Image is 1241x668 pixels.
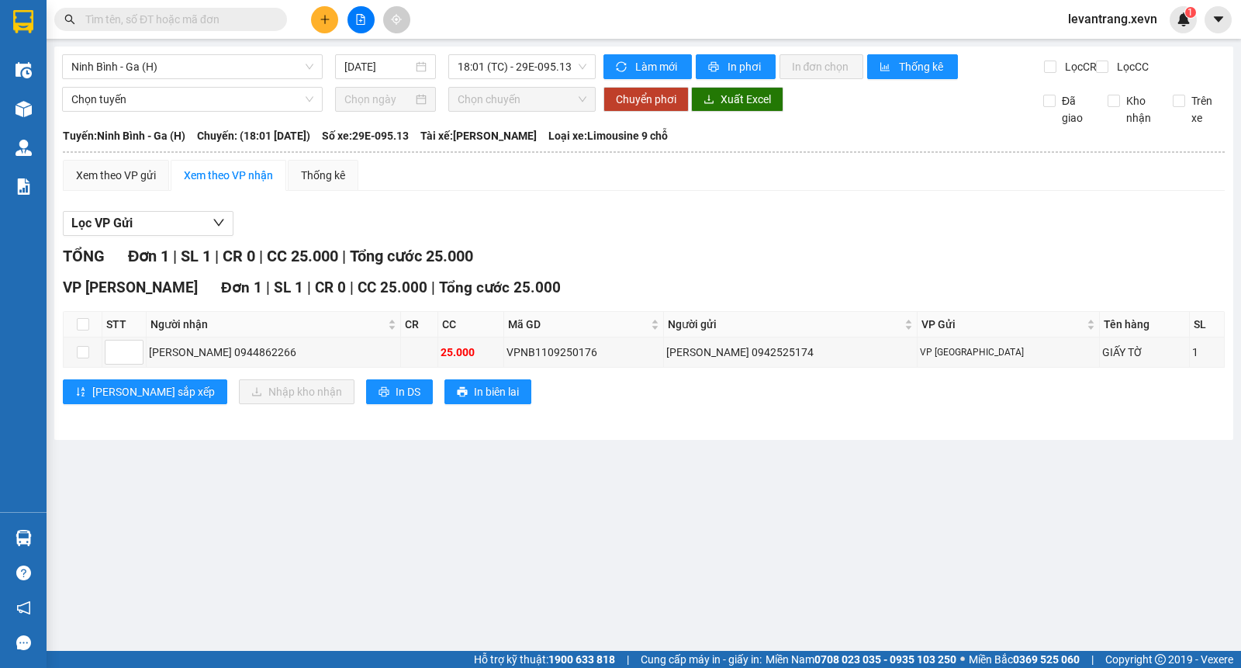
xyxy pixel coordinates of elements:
div: [PERSON_NAME] 0942525174 [666,344,915,361]
img: warehouse-icon [16,530,32,546]
span: Tổng cước 25.000 [350,247,473,265]
span: plus [320,14,330,25]
span: 18:01 (TC) - 29E-095.13 [458,55,586,78]
span: CR 0 [315,279,346,296]
span: caret-down [1212,12,1225,26]
span: aim [391,14,402,25]
span: Cung cấp máy in - giấy in: [641,651,762,668]
span: Loại xe: Limousine 9 chỗ [548,127,668,144]
div: VPNB1109250176 [506,344,661,361]
span: Tài xế: [PERSON_NAME] [420,127,537,144]
span: Chọn chuyến [458,88,586,111]
span: Lọc CR [1059,58,1099,75]
span: Đã giao [1056,92,1096,126]
strong: 0708 023 035 - 0935 103 250 [814,653,956,666]
span: | [350,279,354,296]
span: CC 25.000 [267,247,338,265]
button: Lọc VP Gửi [63,211,233,236]
span: search [64,14,75,25]
div: Xem theo VP nhận [184,167,273,184]
span: TỔNG [63,247,105,265]
button: sort-ascending[PERSON_NAME] sắp xếp [63,379,227,404]
input: 11/09/2025 [344,58,413,75]
span: Trên xe [1185,92,1225,126]
span: | [342,247,346,265]
span: VP [PERSON_NAME] [63,279,198,296]
span: CR 0 [223,247,255,265]
span: In biên lai [474,383,519,400]
span: Lọc VP Gửi [71,213,133,233]
img: solution-icon [16,178,32,195]
th: STT [102,312,147,337]
span: | [627,651,629,668]
button: aim [383,6,410,33]
span: Lọc CC [1111,58,1151,75]
th: SL [1190,312,1225,337]
strong: 1900 633 818 [548,653,615,666]
img: warehouse-icon [16,140,32,156]
button: syncLàm mới [603,54,692,79]
span: printer [379,386,389,399]
div: 25.000 [441,344,501,361]
input: Chọn ngày [344,91,413,108]
span: VP Gửi [921,316,1083,333]
div: Xem theo VP gửi [76,167,156,184]
span: 1 [1187,7,1193,18]
span: file-add [355,14,366,25]
span: notification [16,601,31,615]
span: In DS [396,383,420,400]
span: CC 25.000 [358,279,427,296]
img: logo-vxr [13,10,33,33]
span: printer [457,386,468,399]
span: | [431,279,435,296]
button: printerIn DS [366,379,433,404]
span: Kho nhận [1120,92,1160,126]
span: levantrang.xevn [1056,9,1170,29]
span: printer [708,61,721,74]
td: VPNB1109250176 [504,337,664,368]
div: VP [GEOGRAPHIC_DATA] [920,345,1096,360]
th: Tên hàng [1100,312,1190,337]
span: Tổng cước 25.000 [439,279,561,296]
span: down [213,216,225,229]
span: Miền Nam [766,651,956,668]
td: VP Ninh Bình [918,337,1099,368]
span: question-circle [16,566,31,580]
button: downloadXuất Excel [691,87,783,112]
div: Thống kê [301,167,345,184]
span: Số xe: 29E-095.13 [322,127,409,144]
div: GIẤY TỜ [1102,344,1187,361]
span: download [703,94,714,106]
span: Đơn 1 [221,279,262,296]
strong: 0369 525 060 [1013,653,1080,666]
span: | [215,247,219,265]
button: printerIn biên lai [444,379,531,404]
span: sort-ascending [75,386,86,399]
button: Chuyển phơi [603,87,689,112]
span: copyright [1155,654,1166,665]
span: Người gửi [668,316,902,333]
div: 1 [1192,344,1222,361]
span: Hỗ trợ kỹ thuật: [474,651,615,668]
th: CC [438,312,504,337]
button: In đơn chọn [780,54,864,79]
button: caret-down [1205,6,1232,33]
button: bar-chartThống kê [867,54,958,79]
button: downloadNhập kho nhận [239,379,354,404]
span: Người nhận [150,316,385,333]
b: Tuyến: Ninh Bình - Ga (H) [63,130,185,142]
span: SL 1 [274,279,303,296]
span: Đơn 1 [128,247,169,265]
button: file-add [347,6,375,33]
button: printerIn phơi [696,54,776,79]
div: [PERSON_NAME] 0944862266 [149,344,398,361]
img: warehouse-icon [16,101,32,117]
span: | [1091,651,1094,668]
th: CR [401,312,438,337]
span: Mã GD [508,316,648,333]
span: Ninh Bình - Ga (H) [71,55,313,78]
span: | [259,247,263,265]
sup: 1 [1185,7,1196,18]
input: Tìm tên, số ĐT hoặc mã đơn [85,11,268,28]
span: SL 1 [181,247,211,265]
